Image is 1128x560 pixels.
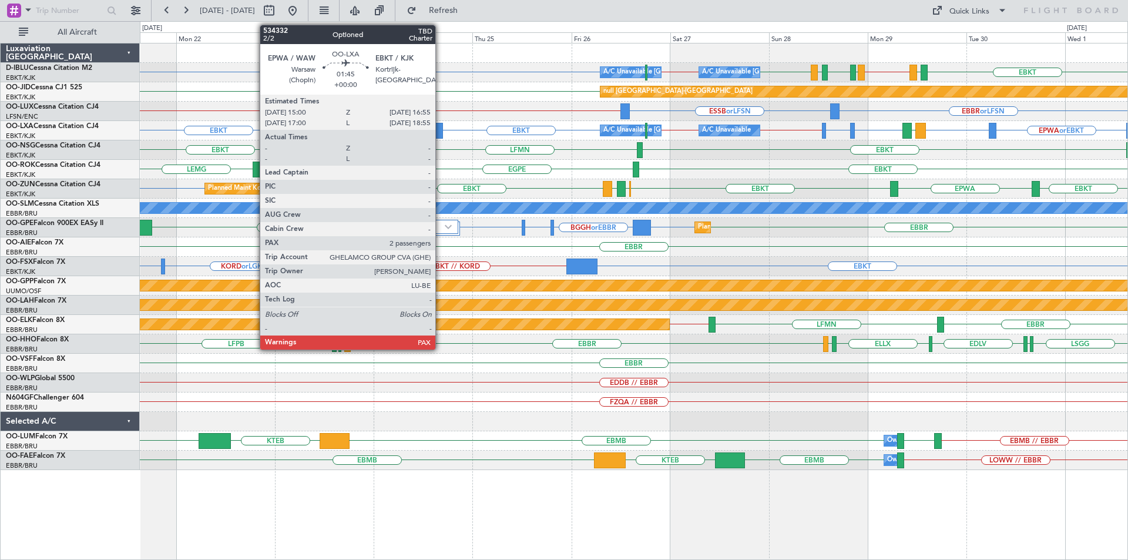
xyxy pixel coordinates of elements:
[6,317,32,324] span: OO-ELK
[6,142,35,149] span: OO-NSG
[31,28,124,36] span: All Aircraft
[6,209,38,218] a: EBBR/BRU
[6,181,100,188] a: OO-ZUNCessna Citation CJ4
[868,32,966,43] div: Mon 29
[6,356,33,363] span: OO-VSF
[6,170,35,179] a: EBKT/KJK
[6,200,34,207] span: OO-SLM
[6,84,31,91] span: OO-JID
[208,180,345,197] div: Planned Maint Kortrijk-[GEOGRAPHIC_DATA]
[6,345,38,354] a: EBBR/BRU
[887,432,967,450] div: Owner Melsbroek Air Base
[6,259,33,266] span: OO-FSX
[6,103,33,110] span: OO-LUX
[6,375,35,382] span: OO-WLP
[6,112,38,121] a: LFSN/ENC
[6,162,35,169] span: OO-ROK
[6,267,35,276] a: EBKT/KJK
[445,224,452,229] img: arrow-gray.svg
[6,239,31,246] span: OO-AIE
[6,190,35,199] a: EBKT/KJK
[966,32,1065,43] div: Tue 30
[6,142,100,149] a: OO-NSGCessna Citation CJ4
[6,103,99,110] a: OO-LUXCessna Citation CJ4
[6,278,33,285] span: OO-GPP
[6,239,63,246] a: OO-AIEFalcon 7X
[6,336,36,343] span: OO-HHO
[6,433,35,440] span: OO-LUM
[6,336,69,343] a: OO-HHOFalcon 8X
[472,32,571,43] div: Thu 25
[6,356,65,363] a: OO-VSFFalcon 8X
[6,287,41,296] a: UUMO/OSF
[1067,24,1087,33] div: [DATE]
[142,24,162,33] div: [DATE]
[949,6,989,18] div: Quick Links
[6,306,38,315] a: EBBR/BRU
[13,23,127,42] button: All Aircraft
[6,220,103,227] a: OO-GPEFalcon 900EX EASy II
[6,375,75,382] a: OO-WLPGlobal 5500
[603,63,822,81] div: A/C Unavailable [GEOGRAPHIC_DATA] ([GEOGRAPHIC_DATA] National)
[6,326,38,334] a: EBBR/BRU
[6,297,34,304] span: OO-LAH
[603,83,753,100] div: null [GEOGRAPHIC_DATA]-[GEOGRAPHIC_DATA]
[6,433,68,440] a: OO-LUMFalcon 7X
[702,122,751,139] div: A/C Unavailable
[6,384,38,393] a: EBBR/BRU
[200,5,255,16] span: [DATE] - [DATE]
[6,259,65,266] a: OO-FSXFalcon 7X
[6,452,33,460] span: OO-FAE
[887,451,967,469] div: Owner Melsbroek Air Base
[176,32,275,43] div: Mon 22
[6,162,100,169] a: OO-ROKCessna Citation CJ4
[6,394,33,401] span: N604GF
[6,461,38,470] a: EBBR/BRU
[6,65,92,72] a: D-IBLUCessna Citation M2
[36,2,103,19] input: Trip Number
[6,278,66,285] a: OO-GPPFalcon 7X
[6,403,38,412] a: EBBR/BRU
[572,32,670,43] div: Fri 26
[374,32,472,43] div: Wed 24
[6,84,82,91] a: OO-JIDCessna CJ1 525
[6,123,99,130] a: OO-LXACessna Citation CJ4
[926,1,1013,20] button: Quick Links
[6,200,99,207] a: OO-SLMCessna Citation XLS
[6,220,33,227] span: OO-GPE
[702,63,889,81] div: A/C Unavailable [GEOGRAPHIC_DATA]-[GEOGRAPHIC_DATA]
[670,32,769,43] div: Sat 27
[6,93,35,102] a: EBKT/KJK
[6,181,35,188] span: OO-ZUN
[6,73,35,82] a: EBKT/KJK
[6,65,29,72] span: D-IBLU
[6,297,66,304] a: OO-LAHFalcon 7X
[6,452,65,460] a: OO-FAEFalcon 7X
[401,1,472,20] button: Refresh
[6,364,38,373] a: EBBR/BRU
[6,394,84,401] a: N604GFChallenger 604
[6,123,33,130] span: OO-LXA
[6,442,38,451] a: EBBR/BRU
[6,132,35,140] a: EBKT/KJK
[6,317,65,324] a: OO-ELKFalcon 8X
[419,6,468,15] span: Refresh
[275,32,374,43] div: Tue 23
[603,122,822,139] div: A/C Unavailable [GEOGRAPHIC_DATA] ([GEOGRAPHIC_DATA] National)
[6,229,38,237] a: EBBR/BRU
[698,219,911,236] div: Planned Maint [GEOGRAPHIC_DATA] ([GEOGRAPHIC_DATA] National)
[6,248,38,257] a: EBBR/BRU
[6,151,35,160] a: EBKT/KJK
[769,32,868,43] div: Sun 28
